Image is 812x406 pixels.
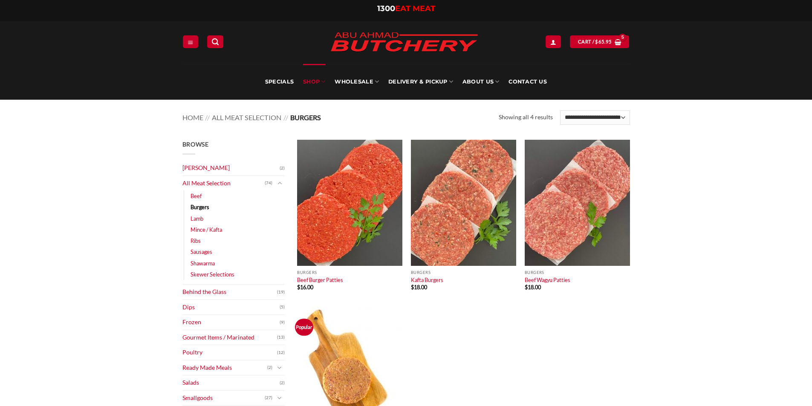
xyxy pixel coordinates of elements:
[182,141,209,148] span: Browse
[546,35,561,48] a: Login
[182,391,265,406] a: Smallgoods
[182,176,265,191] a: All Meat Selection
[411,140,516,266] img: Kafta Burgers
[191,235,201,246] a: Ribs
[411,284,414,291] span: $
[323,26,485,59] img: Abu Ahmad Butchery
[267,361,272,374] span: (2)
[182,300,280,315] a: Dips
[182,161,280,176] a: [PERSON_NAME]
[297,276,343,283] a: Beef Burger Patties
[275,363,285,372] button: Toggle
[560,110,630,125] select: Shop order
[290,113,321,121] span: Burgers
[377,4,435,13] a: 1300EAT MEAT
[297,270,402,275] p: Burgers
[191,224,222,235] a: Mince / Kafta
[578,38,612,46] span: Cart /
[525,140,630,266] img: Beef Wagyu Patties
[182,375,280,390] a: Salads
[411,270,516,275] p: Burgers
[303,64,325,100] a: SHOP
[297,284,300,291] span: $
[265,64,294,100] a: Specials
[280,301,285,314] span: (5)
[191,202,209,213] a: Burgers
[462,64,499,100] a: About Us
[411,276,443,283] a: Kafta Burgers
[377,4,395,13] span: 1300
[280,316,285,329] span: (9)
[595,38,598,46] span: $
[207,35,223,48] a: Search
[191,258,215,269] a: Shawarma
[525,284,528,291] span: $
[277,346,285,359] span: (12)
[297,284,313,291] bdi: 16.00
[182,345,277,360] a: Poultry
[182,330,277,345] a: Gourmet Items / Marinated
[191,269,234,280] a: Skewer Selections
[388,64,453,100] a: Delivery & Pickup
[182,285,277,299] a: Behind the Glass
[275,179,285,188] button: Toggle
[182,360,267,375] a: Ready Made Meals
[275,393,285,403] button: Toggle
[776,372,803,397] iframe: chat widget
[277,331,285,344] span: (13)
[499,112,553,122] p: Showing all 4 results
[297,140,402,266] img: Beef Burger Patties
[509,64,547,100] a: Contact Us
[183,35,198,48] a: Menu
[525,276,570,283] a: Beef Wagyu Patties
[570,35,629,48] a: View cart
[182,315,280,330] a: Frozen
[525,270,630,275] p: Burgers
[595,39,612,44] bdi: 65.95
[265,177,272,190] span: (74)
[191,213,203,224] a: Lamb
[280,162,285,175] span: (2)
[205,113,210,121] span: //
[411,284,427,291] bdi: 18.00
[395,4,435,13] span: EAT MEAT
[212,113,281,121] a: All Meat Selection
[191,246,212,257] a: Sausages
[335,64,379,100] a: Wholesale
[283,113,288,121] span: //
[277,286,285,299] span: (19)
[191,190,202,202] a: Beef
[280,377,285,389] span: (2)
[265,392,272,404] span: (27)
[182,113,203,121] a: Home
[525,284,541,291] bdi: 18.00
